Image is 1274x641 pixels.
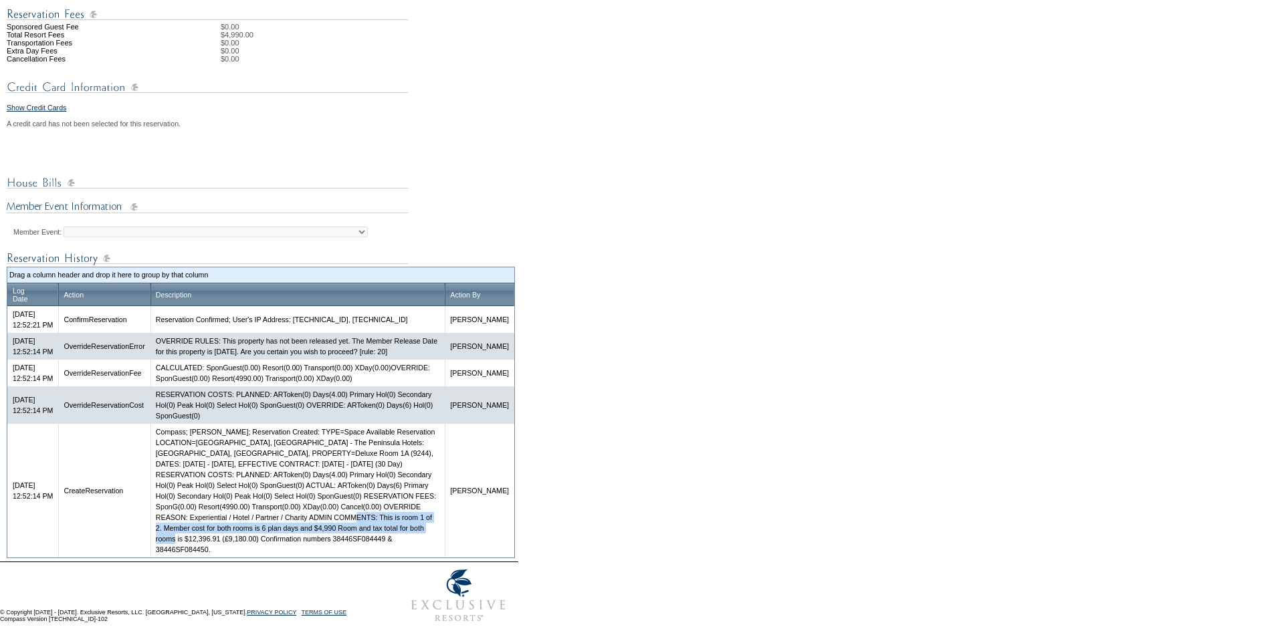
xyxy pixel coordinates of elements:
td: OverrideReservationFee [58,360,150,386]
div: A credit card has not been selected for this reservation. [7,120,515,128]
td: $0.00 [221,39,515,47]
td: Drag a column header and drop it here to group by that column [9,269,512,280]
td: OverrideReservationError [58,333,150,360]
a: Action By [450,291,480,299]
td: [DATE] 12:52:14 PM [7,333,58,360]
td: RESERVATION COSTS: PLANNED: ARToken(0) Days(4.00) Primary Hol(0) Secondary Hol(0) Peak Hol(0) Sel... [150,386,445,424]
td: Cancellation Fees [7,55,154,63]
td: [PERSON_NAME] [445,333,514,360]
a: Action [64,291,84,299]
th: Drag to group or reorder [150,283,445,306]
td: Transportation Fees [7,39,154,47]
td: Total Resort Fees [7,31,154,39]
td: $0.00 [221,55,515,63]
a: TERMS OF USE [302,609,347,616]
td: [PERSON_NAME] [445,306,514,333]
td: $0.00 [221,47,515,55]
td: CreateReservation [58,424,150,557]
td: OVERRIDE RULES: This property has not been released yet. The Member Release Date for this propert... [150,333,445,360]
a: PRIVACY POLICY [247,609,296,616]
td: [DATE] 12:52:14 PM [7,386,58,424]
td: ConfirmReservation [58,306,150,333]
td: [DATE] 12:52:21 PM [7,306,58,333]
td: [DATE] 12:52:14 PM [7,424,58,557]
td: Sponsored Guest Fee [7,23,154,31]
img: Reservation Log [7,250,408,267]
td: [PERSON_NAME] [445,360,514,386]
a: LogDate [13,287,28,303]
td: Extra Day Fees [7,47,154,55]
a: Show Credit Cards [7,104,66,112]
a: Description [156,291,191,299]
td: $4,990.00 [221,31,515,39]
label: Member Event: [13,228,62,236]
td: CALCULATED: SponGuest(0.00) Resort(0.00) Transport(0.00) XDay(0.00)OVERRIDE: SponGuest(0.00) Reso... [150,360,445,386]
img: Reservation Fees [7,6,408,23]
td: $0.00 [221,23,515,31]
img: Credit Card Information [7,79,408,96]
img: House Bills [7,174,408,191]
td: Compass; [PERSON_NAME]; Reservation Created: TYPE=Space Available Reservation LOCATION=[GEOGRAPHI... [150,424,445,557]
td: [DATE] 12:52:14 PM [7,360,58,386]
td: Reservation Confirmed; User's IP Address: [TECHNICAL_ID], [TECHNICAL_ID] [150,306,445,333]
td: OverrideReservationCost [58,386,150,424]
td: [PERSON_NAME] [445,386,514,424]
img: Member Event [7,199,408,216]
img: Exclusive Resorts [399,562,518,629]
td: [PERSON_NAME] [445,424,514,557]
